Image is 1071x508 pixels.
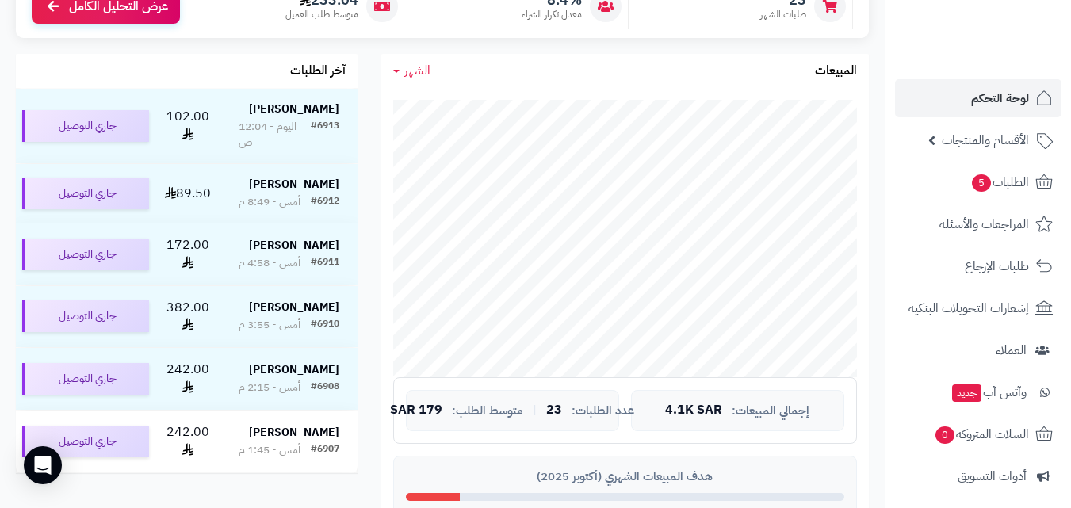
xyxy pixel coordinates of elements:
div: هدف المبيعات الشهري (أكتوبر 2025) [406,468,844,485]
h3: آخر الطلبات [290,64,346,78]
div: أمس - 1:45 م [239,442,300,458]
span: إشعارات التحويلات البنكية [908,297,1029,319]
div: جاري التوصيل [22,363,149,395]
td: 102.00 [155,89,220,163]
div: #6911 [311,255,339,271]
a: طلبات الإرجاع [895,247,1061,285]
span: أدوات التسويق [958,465,1027,487]
div: #6913 [311,119,339,151]
div: أمس - 8:49 م [239,194,300,210]
a: الطلبات5 [895,163,1061,201]
strong: [PERSON_NAME] [249,237,339,254]
span: وآتس آب [951,381,1027,403]
a: وآتس آبجديد [895,373,1061,411]
span: الأقسام والمنتجات [942,129,1029,151]
a: السلات المتروكة0 [895,415,1061,453]
span: | [533,404,537,416]
td: 172.00 [155,223,220,285]
h3: المبيعات [815,64,857,78]
strong: [PERSON_NAME] [249,176,339,193]
div: #6912 [311,194,339,210]
strong: [PERSON_NAME] [249,101,339,117]
a: العملاء [895,331,1061,369]
td: 242.00 [155,411,220,472]
div: #6910 [311,317,339,333]
div: اليوم - 12:04 ص [239,119,311,151]
span: متوسط الطلب: [452,404,523,418]
span: إجمالي المبيعات: [732,404,809,418]
span: السلات المتروكة [934,423,1029,445]
a: أدوات التسويق [895,457,1061,495]
div: Open Intercom Messenger [24,446,62,484]
div: #6908 [311,380,339,395]
div: جاري التوصيل [22,178,149,209]
td: 382.00 [155,286,220,348]
a: لوحة التحكم [895,79,1061,117]
span: 4.1K SAR [665,403,722,418]
div: أمس - 4:58 م [239,255,300,271]
span: متوسط طلب العميل [285,8,358,21]
div: أمس - 2:15 م [239,380,300,395]
div: #6907 [311,442,339,458]
strong: [PERSON_NAME] [249,361,339,378]
span: العملاء [996,339,1027,361]
span: 179 SAR [390,403,442,418]
span: 5 [972,174,991,192]
span: 0 [935,426,954,444]
span: طلبات الشهر [760,8,806,21]
a: الشهر [393,62,430,80]
span: الطلبات [970,171,1029,193]
span: الشهر [404,61,430,80]
span: لوحة التحكم [971,87,1029,109]
span: عدد الطلبات: [572,404,634,418]
span: جديد [952,384,981,402]
strong: [PERSON_NAME] [249,299,339,315]
a: المراجعات والأسئلة [895,205,1061,243]
td: 89.50 [155,164,220,223]
strong: [PERSON_NAME] [249,424,339,441]
span: طلبات الإرجاع [965,255,1029,277]
div: جاري التوصيل [22,239,149,270]
div: أمس - 3:55 م [239,317,300,333]
div: جاري التوصيل [22,426,149,457]
td: 242.00 [155,348,220,410]
div: جاري التوصيل [22,300,149,332]
span: معدل تكرار الشراء [522,8,582,21]
div: جاري التوصيل [22,110,149,142]
a: إشعارات التحويلات البنكية [895,289,1061,327]
span: المراجعات والأسئلة [939,213,1029,235]
span: 23 [546,403,562,418]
